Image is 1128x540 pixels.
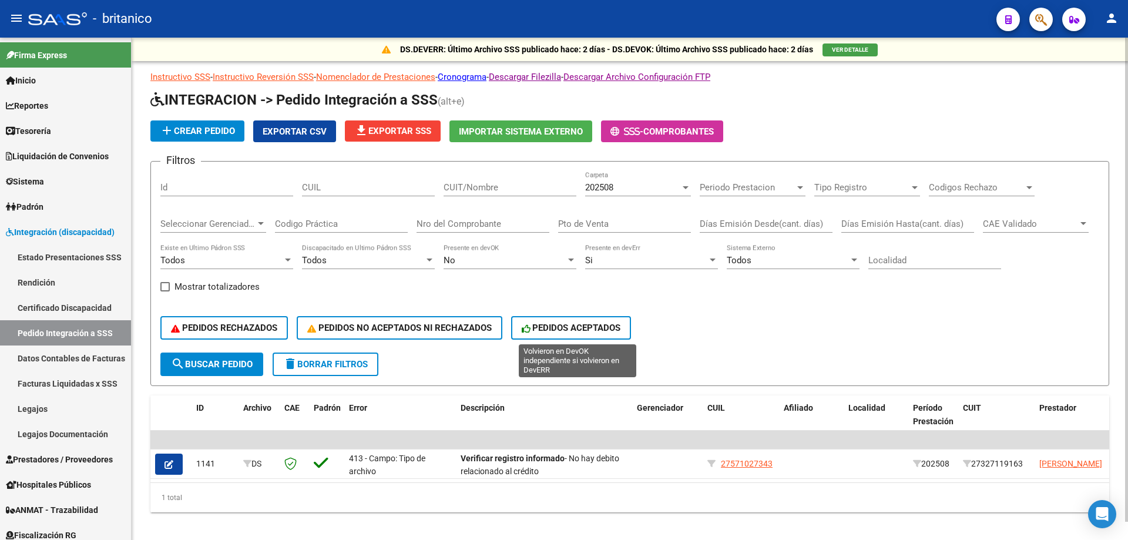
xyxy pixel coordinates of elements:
span: Prestadores / Proveedores [6,453,113,466]
datatable-header-cell: Localidad [844,395,908,447]
datatable-header-cell: Afiliado [779,395,844,447]
span: Sistema [6,175,44,188]
mat-icon: add [160,123,174,137]
span: Crear Pedido [160,126,235,136]
span: 413 - Campo: Tipo de archivo [349,454,425,477]
span: Si [585,255,593,266]
span: - [610,126,643,137]
p: DS.DEVERR: Último Archivo SSS publicado hace: 2 días - DS.DEVOK: Último Archivo SSS publicado hac... [400,43,813,56]
span: ID [196,403,204,412]
span: Exportar SSS [354,126,431,136]
span: Firma Express [6,49,67,62]
button: Buscar Pedido [160,353,263,376]
span: Tipo Registro [814,182,909,193]
span: CAE [284,403,300,412]
span: Afiliado [784,403,813,412]
span: - britanico [93,6,152,32]
span: Tesorería [6,125,51,137]
a: Instructivo Reversión SSS [213,72,314,82]
datatable-header-cell: Descripción [456,395,632,447]
span: Gerenciador [637,403,683,412]
span: Prestador [1039,403,1076,412]
span: Todos [302,255,327,266]
span: 202508 [585,182,613,193]
span: No [444,255,455,266]
span: Localidad [848,403,885,412]
span: - No hay debito relacionado al crédito [461,454,619,477]
span: Padrón [6,200,43,213]
datatable-header-cell: CUIL [703,395,779,447]
span: Inicio [6,74,36,87]
mat-icon: menu [9,11,23,25]
span: Liquidación de Convenios [6,150,109,163]
div: 1 total [150,483,1109,512]
span: INTEGRACION -> Pedido Integración a SSS [150,92,438,108]
div: Open Intercom Messenger [1088,500,1116,528]
span: Período Prestación [913,403,954,426]
span: ANMAT - Trazabilidad [6,504,98,516]
span: Todos [727,255,751,266]
span: Error [349,403,367,412]
span: Integración (discapacidad) [6,226,115,239]
span: Periodo Prestacion [700,182,795,193]
button: Exportar SSS [345,120,441,142]
span: Borrar Filtros [283,359,368,370]
span: Descripción [461,403,505,412]
span: Codigos Rechazo [929,182,1024,193]
button: VER DETALLE [822,43,878,56]
datatable-header-cell: Archivo [239,395,280,447]
a: Nomenclador de Prestaciones [316,72,435,82]
datatable-header-cell: Período Prestación [908,395,958,447]
button: Importar Sistema Externo [449,120,592,142]
span: Exportar CSV [263,126,327,137]
button: Borrar Filtros [273,353,378,376]
datatable-header-cell: CAE [280,395,309,447]
h3: Filtros [160,152,201,169]
span: Mostrar totalizadores [174,280,260,294]
div: 27327119163 [963,457,1030,471]
mat-icon: person [1104,11,1119,25]
span: CUIT [963,403,981,412]
span: 27571027343 [721,459,773,468]
button: PEDIDOS NO ACEPTADOS NI RECHAZADOS [297,316,502,340]
button: -Comprobantes [601,120,723,142]
span: Padrón [314,403,341,412]
div: 1141 [196,457,234,471]
mat-icon: delete [283,357,297,371]
a: Descargar Filezilla [489,72,561,82]
button: PEDIDOS RECHAZADOS [160,316,288,340]
span: Buscar Pedido [171,359,253,370]
span: Archivo [243,403,271,412]
span: PEDIDOS RECHAZADOS [171,323,277,333]
button: Crear Pedido [150,120,244,142]
mat-icon: search [171,357,185,371]
span: CAE Validado [983,219,1078,229]
button: Exportar CSV [253,120,336,142]
div: DS [243,457,275,471]
a: Cronograma [438,72,486,82]
span: VER DETALLE [832,46,868,53]
datatable-header-cell: ID [192,395,239,447]
span: Comprobantes [643,126,714,137]
datatable-header-cell: CUIT [958,395,1035,447]
span: Todos [160,255,185,266]
span: Reportes [6,99,48,112]
datatable-header-cell: Padrón [309,395,344,447]
strong: Verificar registro informado [461,454,565,463]
span: (alt+e) [438,96,465,107]
button: PEDIDOS ACEPTADOS [511,316,632,340]
datatable-header-cell: Gerenciador [632,395,703,447]
datatable-header-cell: Error [344,395,456,447]
span: Importar Sistema Externo [459,126,583,137]
span: PEDIDOS ACEPTADOS [522,323,621,333]
mat-icon: file_download [354,123,368,137]
datatable-header-cell: Prestador [1035,395,1111,447]
span: CUIL [707,403,725,412]
div: 202508 [913,457,954,471]
p: - - - - - [150,71,1109,83]
span: [PERSON_NAME] [1039,459,1102,468]
span: Hospitales Públicos [6,478,91,491]
a: Instructivo SSS [150,72,210,82]
span: Seleccionar Gerenciador [160,219,256,229]
span: PEDIDOS NO ACEPTADOS NI RECHAZADOS [307,323,492,333]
